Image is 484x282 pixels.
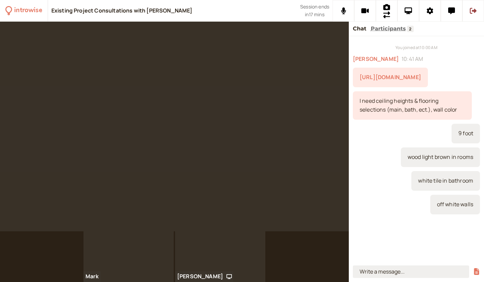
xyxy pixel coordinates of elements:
[300,3,329,11] span: Session ends
[353,55,399,64] span: [PERSON_NAME]
[430,195,480,214] div: 10/15/2025, 10:42:15 AM
[452,124,480,143] div: 10/15/2025, 10:41:55 AM
[411,171,480,191] div: 10/15/2025, 10:42:10 AM
[401,147,480,167] div: 10/15/2025, 10:42:06 AM
[51,7,193,15] div: Existing Project Consultations with [PERSON_NAME]
[353,265,469,278] input: Write a message...
[300,3,329,18] div: Scheduled session end time. Don't worry, your call will continue
[353,44,480,51] div: You joined at 10:00 AM
[360,73,421,81] a: [URL][DOMAIN_NAME]
[353,24,367,33] button: Chat
[353,91,472,120] div: 10/15/2025, 10:41:44 AM
[407,26,414,32] span: 2
[402,55,423,64] span: 10:41 AM
[305,11,324,19] span: in 17 mins
[473,268,480,275] button: Share a file
[353,68,428,87] div: 10/15/2025, 10:41:15 AM
[371,24,406,33] button: Participants
[14,5,42,16] div: introwise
